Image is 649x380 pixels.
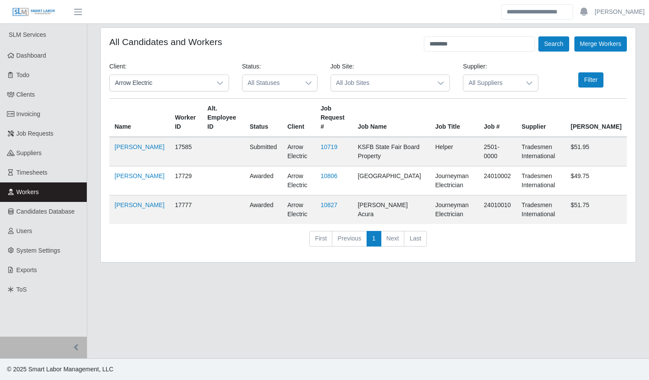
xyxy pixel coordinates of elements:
span: Candidates Database [16,208,75,215]
button: Merge Workers [574,36,627,52]
span: Users [16,227,33,234]
h4: All Candidates and Workers [109,36,222,47]
td: Tradesmen International [516,195,565,224]
input: Search [501,4,573,19]
span: Workers [16,188,39,195]
td: 24010010 [479,195,516,224]
td: Journeyman Electrician [430,166,479,195]
span: ToS [16,286,27,293]
span: System Settings [16,247,60,254]
th: Supplier [516,99,565,137]
th: [PERSON_NAME] [565,99,627,137]
td: 2501-0000 [479,137,516,166]
td: 24010002 [479,166,516,195]
td: [PERSON_NAME] Acura [353,195,430,224]
td: 17777 [170,195,202,224]
label: Status: [242,62,261,71]
td: 17729 [170,166,202,195]
span: Suppliers [16,149,42,156]
td: Arrow Electric [282,137,315,166]
td: Arrow Electric [282,166,315,195]
td: Tradesmen International [516,166,565,195]
a: 10719 [321,143,338,150]
label: Supplier: [463,62,487,71]
th: Worker ID [170,99,202,137]
td: 17585 [170,137,202,166]
span: Timesheets [16,169,48,176]
td: submitted [244,137,282,166]
span: Invoicing [16,110,40,117]
a: [PERSON_NAME] [115,143,164,150]
button: Filter [578,72,603,88]
label: Client: [109,62,127,71]
td: $49.75 [565,166,627,195]
td: Journeyman Electrician [430,195,479,224]
img: SLM Logo [12,7,56,17]
th: Client [282,99,315,137]
a: 1 [367,231,381,247]
th: Status [244,99,282,137]
th: Alt. Employee ID [202,99,244,137]
label: Job Site: [331,62,354,71]
span: SLM Services [9,31,46,38]
span: Todo [16,71,29,78]
td: Helper [430,137,479,166]
span: All Suppliers [463,75,521,91]
td: awarded [244,166,282,195]
span: All Job Sites [331,75,433,91]
a: [PERSON_NAME] [595,7,645,16]
span: All Statuses [243,75,300,91]
a: 10806 [321,172,338,179]
th: Job # [479,99,516,137]
a: [PERSON_NAME] [115,201,164,208]
th: Job Title [430,99,479,137]
td: [GEOGRAPHIC_DATA] [353,166,430,195]
span: Job Requests [16,130,54,137]
td: $51.75 [565,195,627,224]
span: © 2025 Smart Labor Management, LLC [7,366,113,373]
a: [PERSON_NAME] [115,172,164,179]
th: Job Name [353,99,430,137]
nav: pagination [109,231,627,253]
td: awarded [244,195,282,224]
td: KSFB State Fair Board Property [353,137,430,166]
button: Search [538,36,569,52]
td: Arrow Electric [282,195,315,224]
span: Dashboard [16,52,46,59]
td: $51.95 [565,137,627,166]
span: Exports [16,266,37,273]
span: Arrow Electric [110,75,211,91]
th: Job Request # [315,99,353,137]
a: 10827 [321,201,338,208]
th: Name [109,99,170,137]
span: Clients [16,91,35,98]
td: Tradesmen International [516,137,565,166]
